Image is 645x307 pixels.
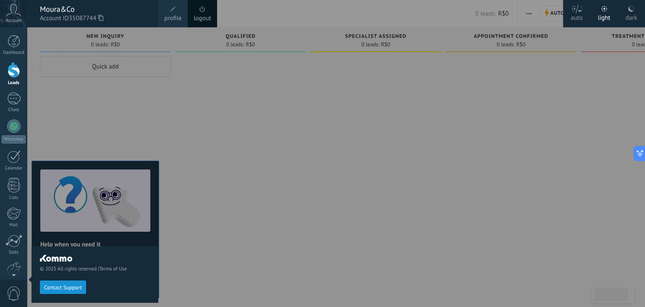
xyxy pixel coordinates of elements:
div: dark [626,5,637,27]
span: profile [164,14,181,23]
div: WhatsApp [2,135,26,143]
div: auto [571,5,583,27]
a: logout [194,14,211,23]
span: Account [6,18,21,24]
div: Moura&Co [40,5,150,14]
span: Contact Support [44,285,82,291]
div: Calendar [2,166,26,171]
div: light [598,5,611,27]
div: Mail [2,222,26,228]
div: Stats [2,250,26,255]
a: Contact Support [40,284,86,290]
span: © 2025 All rights reserved | [40,266,150,272]
div: Dashboard [2,50,26,56]
div: Chats [2,107,26,113]
div: Lists [2,195,26,201]
span: Account ID [40,14,150,23]
button: Contact Support [40,281,86,294]
a: Terms of Use [99,266,127,272]
span: 35087744 [69,14,103,23]
div: Leads [2,80,26,86]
